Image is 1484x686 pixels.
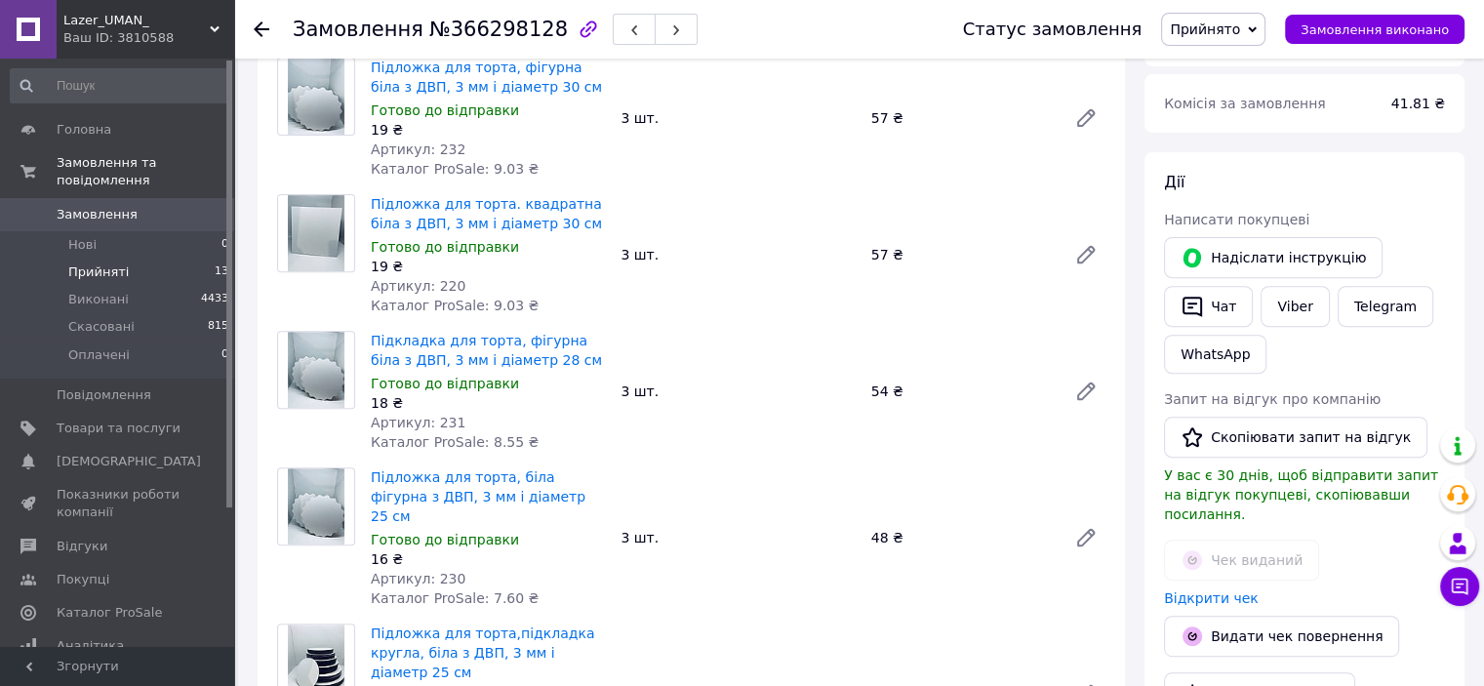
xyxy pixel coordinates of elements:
button: Замовлення виконано [1285,15,1464,44]
button: Скопіювати запит на відгук [1164,417,1427,458]
span: Запит на відгук про компанію [1164,391,1381,407]
div: 54 ₴ [863,378,1059,405]
span: Готово до відправки [371,376,519,391]
span: 0 [221,346,228,364]
button: Надіслати інструкцію [1164,237,1383,278]
span: Готово до відправки [371,102,519,118]
span: Комісія за замовлення [1164,96,1326,111]
span: Написати покупцеві [1164,212,1309,227]
a: Підложка для торта,підкладка кругла, біла з ДВП, 3 мм і діаметр 25 см [371,625,594,680]
span: У вас є 30 днів, щоб відправити запит на відгук покупцеві, скопіювавши посилання. [1164,467,1438,522]
span: Каталог ProSale: 8.55 ₴ [371,434,539,450]
div: 19 ₴ [371,120,605,140]
span: Виконані [68,291,129,308]
div: 3 шт. [613,524,862,551]
a: Підкладка для торта, фігурна біла з ДВП, 3 мм і діаметр 28 см [371,333,602,368]
a: Редагувати [1066,99,1105,138]
span: 815 [208,318,228,336]
span: Головна [57,121,111,139]
span: [DEMOGRAPHIC_DATA] [57,453,201,470]
a: Редагувати [1066,235,1105,274]
a: Підложка для торта, фігурна біла з ДВП, 3 мм і діаметр 30 см [371,60,602,95]
div: 3 шт. [613,378,862,405]
a: Viber [1261,286,1329,327]
span: Каталог ProSale: 9.03 ₴ [371,298,539,313]
div: Статус замовлення [963,20,1143,39]
span: Покупці [57,571,109,588]
span: Дії [1164,173,1184,191]
span: Нові [68,236,97,254]
span: Замовлення [293,18,423,41]
a: Підложка для торта, біла фігурна з ДВП, 3 мм і діаметр 25 см [371,469,585,524]
input: Пошук [10,68,230,103]
button: Чат [1164,286,1253,327]
div: 57 ₴ [863,104,1059,132]
span: Замовлення та повідомлення [57,154,234,189]
span: 41.81 ₴ [1391,96,1445,111]
span: Прийняті [68,263,129,281]
img: Підложка для торта. квадратна біла з ДВП, 3 мм і діаметр 30 см [288,195,345,271]
span: Артикул: 232 [371,141,465,157]
span: Каталог ProSale: 9.03 ₴ [371,161,539,177]
span: Артикул: 230 [371,571,465,586]
span: Відгуки [57,538,107,555]
span: Lazer_UMAN_ [63,12,210,29]
a: Редагувати [1066,372,1105,411]
span: №366298128 [429,18,568,41]
div: 3 шт. [613,241,862,268]
img: Підложка для торта, фігурна біла з ДВП, 3 мм і діаметр 30 см [288,59,345,135]
span: Готово до відправки [371,239,519,255]
span: Скасовані [68,318,135,336]
div: 19 ₴ [371,257,605,276]
span: 4433 [201,291,228,308]
a: Редагувати [1066,518,1105,557]
span: Замовлення [57,206,138,223]
span: Каталог ProSale: 7.60 ₴ [371,590,539,606]
div: 16 ₴ [371,549,605,569]
img: Підложка для торта, біла фігурна з ДВП, 3 мм і діаметр 25 см [288,468,345,545]
a: Підложка для торта. квадратна біла з ДВП, 3 мм і діаметр 30 см [371,196,602,231]
span: Каталог ProSale [57,604,162,622]
div: Ваш ID: 3810588 [63,29,234,47]
div: Повернутися назад [254,20,269,39]
span: Оплачені [68,346,130,364]
img: Підкладка для торта, фігурна біла з ДВП, 3 мм і діаметр 28 см [288,332,345,408]
div: 57 ₴ [863,241,1059,268]
button: Видати чек повернення [1164,616,1399,657]
span: Готово до відправки [371,532,519,547]
span: Показники роботи компанії [57,486,180,521]
span: Повідомлення [57,386,151,404]
span: Товари та послуги [57,420,180,437]
a: WhatsApp [1164,335,1266,374]
a: Telegram [1338,286,1433,327]
span: Прийнято [1170,21,1240,37]
div: 3 шт. [613,104,862,132]
span: 13 [215,263,228,281]
span: Замовлення виконано [1301,22,1449,37]
span: Артикул: 220 [371,278,465,294]
div: 48 ₴ [863,524,1059,551]
div: 18 ₴ [371,393,605,413]
span: 0 [221,236,228,254]
span: Аналітика [57,637,124,655]
a: Відкрити чек [1164,590,1259,606]
button: Чат з покупцем [1440,567,1479,606]
span: Артикул: 231 [371,415,465,430]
